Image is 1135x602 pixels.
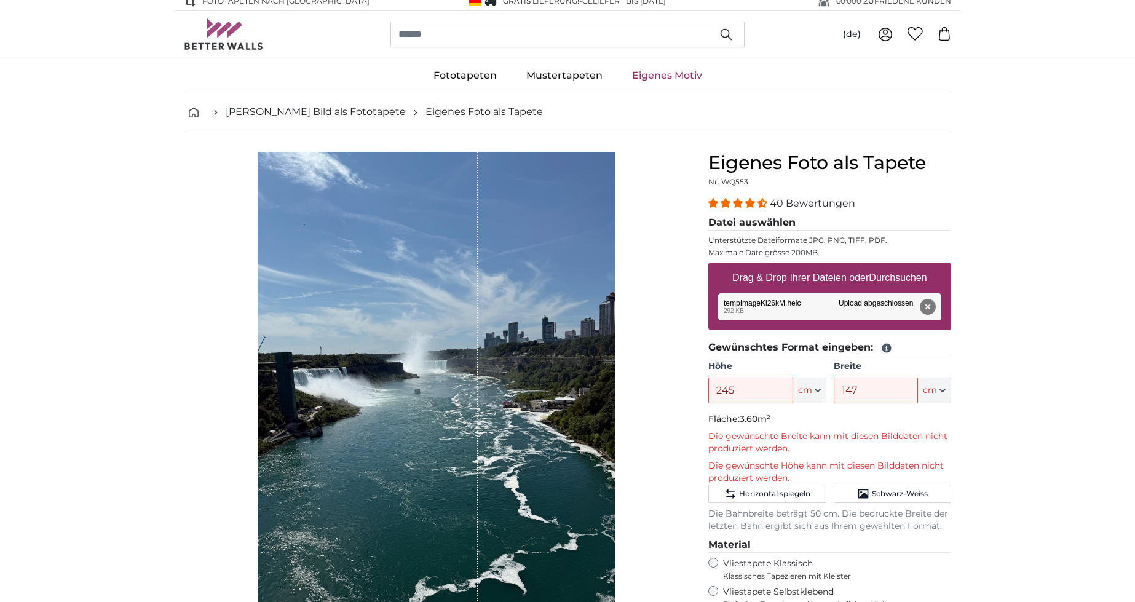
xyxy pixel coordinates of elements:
[512,60,617,92] a: Mustertapeten
[923,384,937,397] span: cm
[708,430,951,455] p: Die gewünschte Breite kann mit diesen Bilddaten nicht produziert werden.
[727,266,932,290] label: Drag & Drop Ihrer Dateien oder
[798,384,812,397] span: cm
[425,105,543,119] a: Eigenes Foto als Tapete
[708,215,951,231] legend: Datei auswählen
[708,508,951,533] p: Die Bahnbreite beträgt 50 cm. Die bedruckte Breite der letzten Bahn ergibt sich aus Ihrem gewählt...
[833,23,871,46] button: (de)
[708,236,951,245] p: Unterstützte Dateiformate JPG, PNG, TIFF, PDF.
[708,340,951,355] legend: Gewünschtes Format eingeben:
[708,197,770,209] span: 4.38 stars
[708,413,951,426] p: Fläche:
[739,489,810,499] span: Horizontal spiegeln
[740,413,770,424] span: 3.60m²
[872,489,928,499] span: Schwarz-Weiss
[419,60,512,92] a: Fototapeten
[617,60,717,92] a: Eigenes Motiv
[708,360,826,373] label: Höhe
[834,485,951,503] button: Schwarz-Weiss
[793,378,826,403] button: cm
[708,485,826,503] button: Horizontal spiegeln
[708,177,748,186] span: Nr. WQ553
[770,197,855,209] span: 40 Bewertungen
[918,378,951,403] button: cm
[184,18,264,50] img: Betterwalls
[708,460,951,485] p: Die gewünschte Höhe kann mit diesen Bilddaten nicht produziert werden.
[869,272,927,283] u: Durchsuchen
[723,558,941,581] label: Vliestapete Klassisch
[708,248,951,258] p: Maximale Dateigrösse 200MB.
[834,360,951,373] label: Breite
[723,571,941,581] span: Klassisches Tapezieren mit Kleister
[184,92,951,132] nav: breadcrumbs
[708,537,951,553] legend: Material
[226,105,406,119] a: [PERSON_NAME] Bild als Fototapete
[708,152,951,174] h1: Eigenes Foto als Tapete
